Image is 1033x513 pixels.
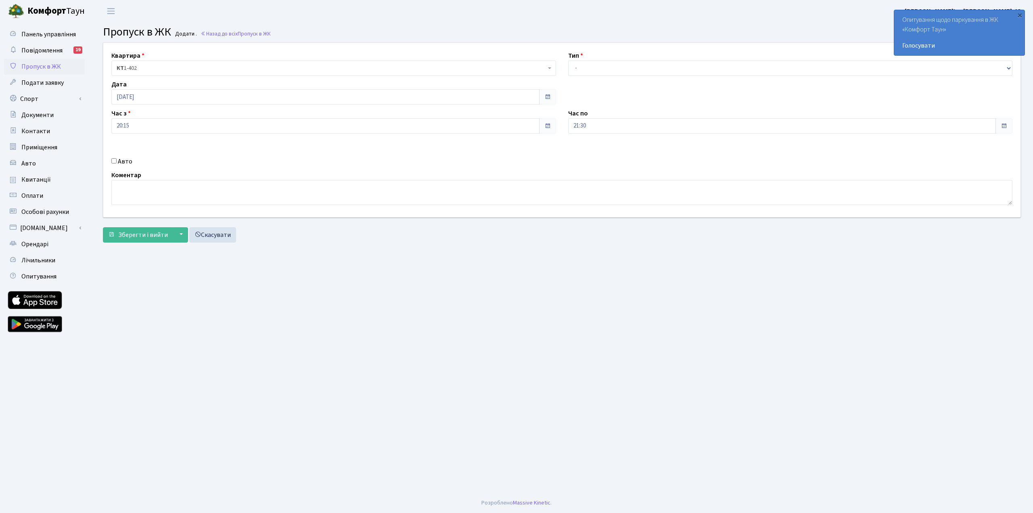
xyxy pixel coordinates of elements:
[4,26,85,42] a: Панель управління
[201,30,271,38] a: Назад до всіхПропуск в ЖК
[189,227,236,243] a: Скасувати
[27,4,66,17] b: Комфорт
[238,30,271,38] span: Пропуск в ЖК
[174,31,197,38] small: Додати .
[4,220,85,236] a: [DOMAIN_NAME]
[4,59,85,75] a: Пропуск в ЖК
[21,159,36,168] span: Авто
[21,127,50,136] span: Контакти
[21,46,63,55] span: Повідомлення
[4,42,85,59] a: Повідомлення19
[905,6,1023,16] a: [PERSON_NAME]’єв [PERSON_NAME]. Ю.
[905,7,1023,16] b: [PERSON_NAME]’єв [PERSON_NAME]. Ю.
[4,268,85,285] a: Опитування
[73,46,82,54] div: 19
[568,109,588,118] label: Час по
[1016,11,1024,19] div: ×
[111,80,127,89] label: Дата
[111,51,144,61] label: Квартира
[103,24,171,40] span: Пропуск в ЖК
[103,227,173,243] button: Зберегти і вийти
[568,51,583,61] label: Тип
[4,123,85,139] a: Контакти
[4,172,85,188] a: Квитанції
[118,230,168,239] span: Зберегти і вийти
[117,64,546,72] span: <b>КТ</b>&nbsp;&nbsp;&nbsp;&nbsp;1-402
[27,4,85,18] span: Таун
[118,157,132,166] label: Авто
[4,236,85,252] a: Орендарі
[8,3,24,19] img: logo.png
[902,41,1016,50] a: Голосувати
[21,62,61,71] span: Пропуск в ЖК
[4,252,85,268] a: Лічильники
[4,91,85,107] a: Спорт
[21,272,56,281] span: Опитування
[894,10,1025,55] div: Опитування щодо паркування в ЖК «Комфорт Таун»
[111,170,141,180] label: Коментар
[4,139,85,155] a: Приміщення
[117,64,124,72] b: КТ
[21,256,55,265] span: Лічильники
[101,4,121,18] button: Переключити навігацію
[111,61,556,76] span: <b>КТ</b>&nbsp;&nbsp;&nbsp;&nbsp;1-402
[21,30,76,39] span: Панель управління
[21,207,69,216] span: Особові рахунки
[111,109,131,118] label: Час з
[4,155,85,172] a: Авто
[21,111,54,119] span: Документи
[21,175,51,184] span: Квитанції
[4,107,85,123] a: Документи
[21,143,57,152] span: Приміщення
[4,204,85,220] a: Особові рахунки
[21,78,64,87] span: Подати заявку
[513,498,550,507] a: Massive Kinetic
[21,191,43,200] span: Оплати
[481,498,552,507] div: Розроблено .
[4,75,85,91] a: Подати заявку
[4,188,85,204] a: Оплати
[21,240,48,249] span: Орендарі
